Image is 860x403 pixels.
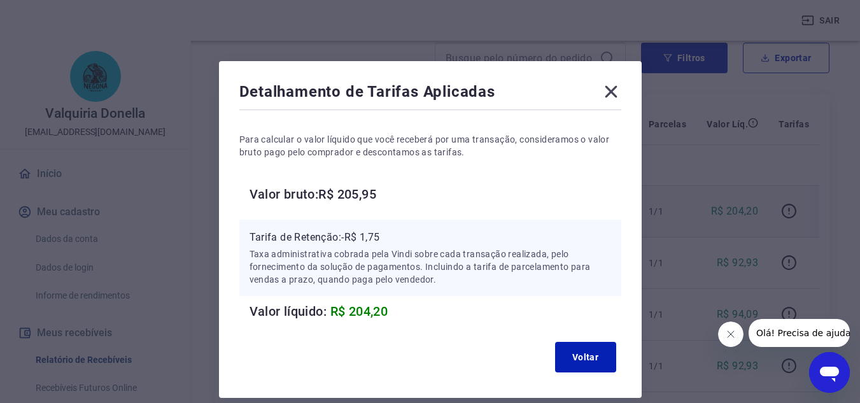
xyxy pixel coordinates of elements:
iframe: Mensagem da empresa [749,319,850,347]
h6: Valor bruto: R$ 205,95 [250,184,621,204]
p: Tarifa de Retenção: -R$ 1,75 [250,230,611,245]
p: Taxa administrativa cobrada pela Vindi sobre cada transação realizada, pelo fornecimento da soluç... [250,248,611,286]
p: Para calcular o valor líquido que você receberá por uma transação, consideramos o valor bruto pag... [239,133,621,159]
iframe: Fechar mensagem [718,322,744,347]
span: R$ 204,20 [330,304,388,319]
div: Detalhamento de Tarifas Aplicadas [239,81,621,107]
button: Voltar [555,342,616,372]
iframe: Botão para abrir a janela de mensagens [809,352,850,393]
h6: Valor líquido: [250,301,621,322]
span: Olá! Precisa de ajuda? [8,9,107,19]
